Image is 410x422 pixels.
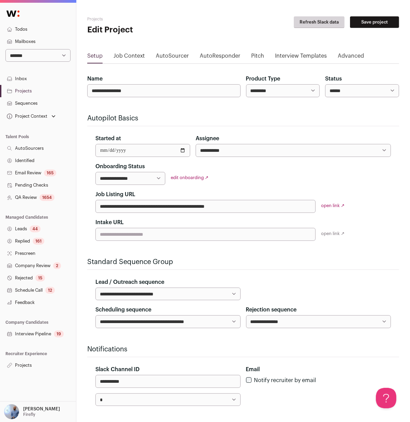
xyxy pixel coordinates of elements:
[53,262,61,269] div: 2
[113,52,145,63] a: Job Context
[33,238,44,245] div: 161
[95,218,124,227] label: Intake URL
[156,52,189,63] a: AutoSourcer
[376,388,396,408] iframe: Help Scout Beacon - Open
[251,52,264,63] a: Pitch
[246,75,280,83] label: Product Type
[35,275,45,281] div: 15
[44,170,56,176] div: 165
[325,75,342,83] label: Status
[45,287,55,294] div: 12
[54,331,64,337] div: 19
[87,257,399,267] h2: Standard Sequence Group
[95,306,151,314] label: Scheduling sequence
[40,194,55,201] div: 1654
[246,306,297,314] label: Rejection sequence
[87,16,191,22] h2: Projects
[350,16,399,28] button: Save project
[200,52,240,63] a: AutoResponder
[87,52,103,63] a: Setup
[171,175,209,180] a: edit onboarding ↗
[3,7,23,20] img: Wellfound
[338,52,364,63] a: Advanced
[5,112,57,121] button: Open dropdown
[87,114,399,123] h2: Autopilot Basics
[246,365,391,374] div: Email
[254,378,316,383] label: Notify recruiter by email
[23,412,35,417] p: Firefly
[321,203,345,208] a: open link ↗
[95,278,164,286] label: Lead / Outreach sequence
[294,16,345,28] button: Refresh Slack data
[95,162,145,171] label: Onboarding Status
[95,134,121,143] label: Started at
[30,225,41,232] div: 44
[196,134,219,143] label: Assignee
[275,52,327,63] a: Interview Templates
[87,345,399,354] h2: Notifications
[87,25,191,35] h1: Edit Project
[23,406,60,412] p: [PERSON_NAME]
[87,75,103,83] label: Name
[95,365,139,374] label: Slack Channel ID
[4,404,19,419] img: 97332-medium_jpg
[5,114,47,119] div: Project Context
[95,190,135,199] label: Job Listing URL
[3,404,61,419] button: Open dropdown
